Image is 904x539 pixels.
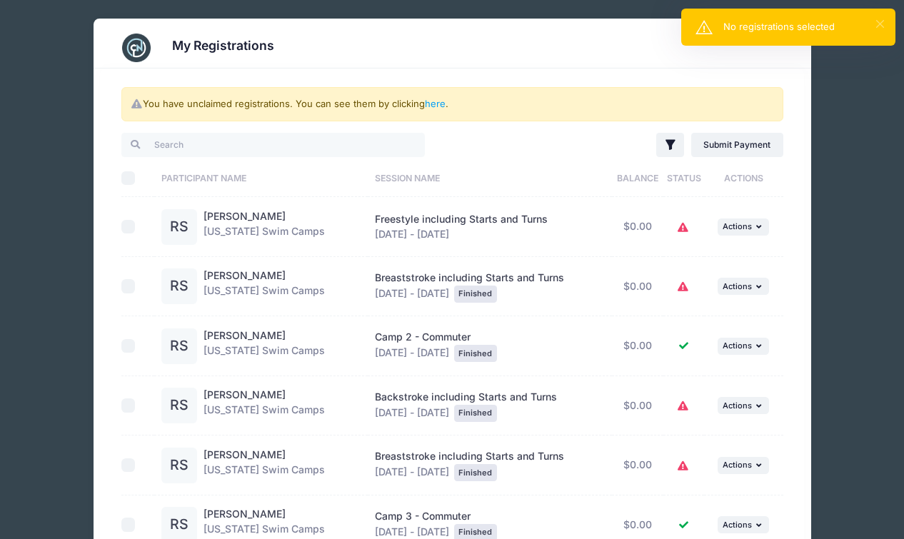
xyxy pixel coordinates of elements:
[876,20,884,28] button: ×
[375,510,471,522] span: Camp 3 - Commuter
[375,213,548,225] span: Freestyle including Starts and Turns
[375,331,471,343] span: Camp 2 - Commuter
[204,329,286,341] a: [PERSON_NAME]
[161,448,197,483] div: RS
[454,405,497,422] div: Finished
[723,460,752,470] span: Actions
[161,281,197,293] a: RS
[375,212,605,242] div: [DATE] - [DATE]
[375,390,605,422] div: [DATE] - [DATE]
[204,209,325,245] div: [US_STATE] Swim Camps
[161,341,197,353] a: RS
[204,508,286,520] a: [PERSON_NAME]
[704,159,783,197] th: Actions: activate to sort column ascending
[154,159,368,197] th: Participant Name: activate to sort column ascending
[121,159,154,197] th: Select All
[612,435,663,495] td: $0.00
[121,133,425,157] input: Search
[204,328,325,364] div: [US_STATE] Swim Camps
[161,328,197,364] div: RS
[663,159,705,197] th: Status: activate to sort column ascending
[718,338,769,355] button: Actions
[375,391,557,403] span: Backstroke including Starts and Turns
[375,450,564,462] span: Breaststroke including Starts and Turns
[204,268,325,304] div: [US_STATE] Swim Camps
[161,460,197,472] a: RS
[723,221,752,231] span: Actions
[375,271,564,283] span: Breaststroke including Starts and Turns
[612,257,663,317] td: $0.00
[204,388,325,423] div: [US_STATE] Swim Camps
[454,345,497,362] div: Finished
[718,516,769,533] button: Actions
[723,281,752,291] span: Actions
[612,316,663,376] td: $0.00
[204,388,286,401] a: [PERSON_NAME]
[723,520,752,530] span: Actions
[723,341,752,351] span: Actions
[723,401,752,410] span: Actions
[172,38,274,53] h3: My Registrations
[612,159,663,197] th: Balance: activate to sort column ascending
[375,449,605,481] div: [DATE] - [DATE]
[425,98,446,109] a: here
[454,464,497,481] div: Finished
[161,388,197,423] div: RS
[718,218,769,236] button: Actions
[204,210,286,222] a: [PERSON_NAME]
[718,278,769,295] button: Actions
[375,330,605,362] div: [DATE] - [DATE]
[204,269,286,281] a: [PERSON_NAME]
[612,197,663,257] td: $0.00
[375,271,605,303] div: [DATE] - [DATE]
[161,519,197,531] a: RS
[723,20,884,34] div: No registrations selected
[122,34,151,62] img: CampNetwork
[718,457,769,474] button: Actions
[161,221,197,233] a: RS
[161,268,197,304] div: RS
[161,209,197,245] div: RS
[204,448,325,483] div: [US_STATE] Swim Camps
[204,448,286,460] a: [PERSON_NAME]
[454,286,497,303] div: Finished
[121,87,783,121] div: You have unclaimed registrations. You can see them by clicking .
[691,133,783,157] a: Submit Payment
[368,159,612,197] th: Session Name: activate to sort column ascending
[612,376,663,436] td: $0.00
[718,397,769,414] button: Actions
[161,400,197,412] a: RS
